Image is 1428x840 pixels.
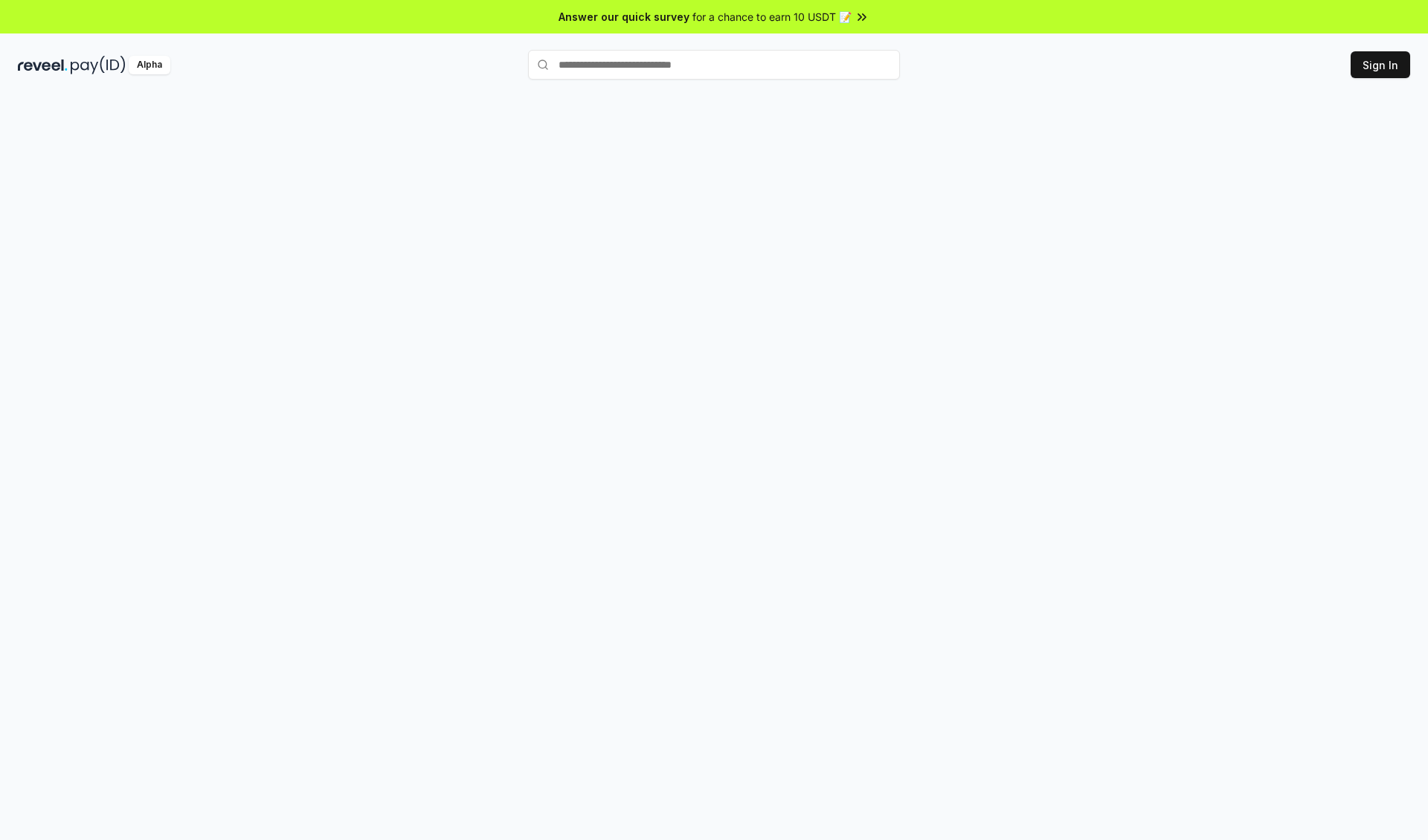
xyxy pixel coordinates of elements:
img: reveel_dark [18,56,68,74]
span: for a chance to earn 10 USDT 📝 [692,9,852,25]
img: pay_id [71,56,126,74]
span: Answer our quick survey [559,9,689,25]
div: Alpha [129,56,170,74]
button: Sign In [1351,51,1410,78]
